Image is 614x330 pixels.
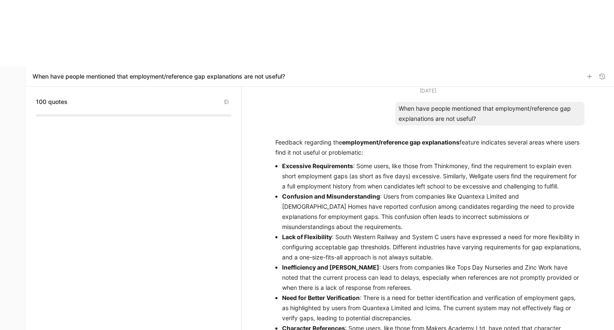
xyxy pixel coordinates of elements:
[275,137,581,158] p: Feedback regarding the feature indicates several areas where users find it not useful or problema...
[282,233,332,240] strong: Lack of Flexibility
[282,161,581,191] p: : Some users, like those from Thinkmoney, find the requirement to explain even short employment g...
[395,102,584,125] div: When have people mentioned that employment/reference gap explanations are not useful?
[282,262,581,293] p: : Users from companies like Tops Day Nurseries and Zinc Work have noted that the current process ...
[33,72,285,81] h1: When have people mentioned that employment/reference gap explanations are not useful?
[282,232,581,262] p: : South Western Railway and System C users have expressed a need for more flexibility in configur...
[282,162,353,169] strong: Excessive Requirements
[342,139,459,146] strong: employment/reference gap explanations
[282,264,379,271] strong: Inefficiency and [PERSON_NAME]
[36,97,68,107] span: 100 quotes
[282,293,581,323] p: : There is a need for better identification and verification of employment gaps, as highlighted b...
[282,191,581,232] p: : Users from companies like Quantexa Limited and [DEMOGRAPHIC_DATA] Homes have reported confusion...
[420,87,436,95] div: [DATE]
[282,193,380,200] strong: Confusion and Misunderstanding
[282,294,360,301] strong: Need for Better Verification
